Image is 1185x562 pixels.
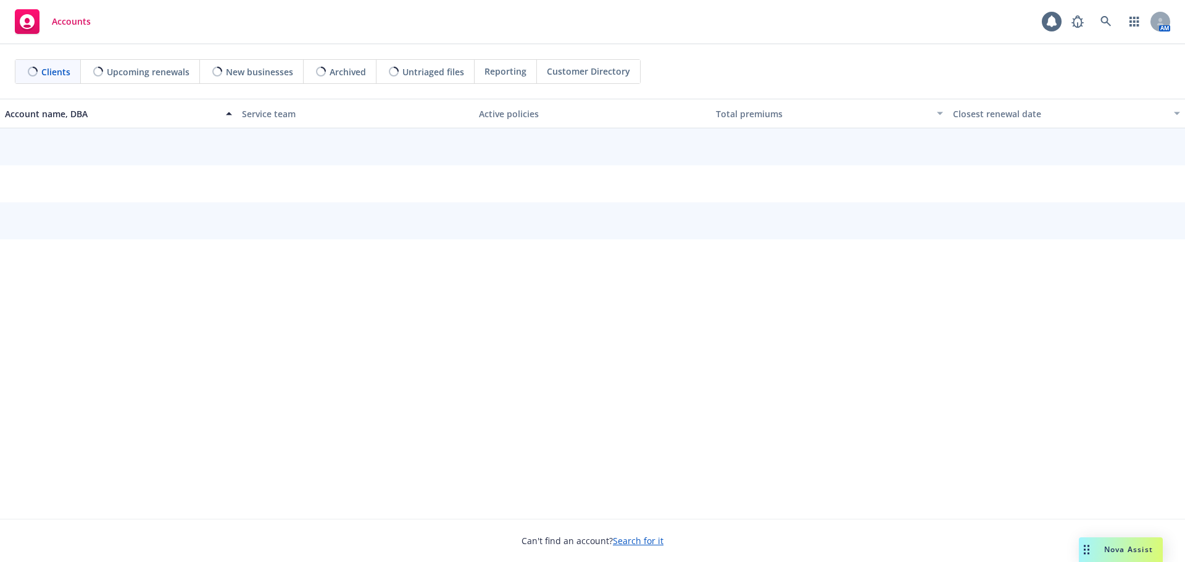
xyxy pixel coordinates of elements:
div: Total premiums [716,107,929,120]
a: Search [1094,9,1118,34]
span: Untriaged files [402,65,464,78]
span: Customer Directory [547,65,630,78]
button: Service team [237,99,474,128]
button: Nova Assist [1079,537,1163,562]
span: Accounts [52,17,91,27]
button: Closest renewal date [948,99,1185,128]
span: Archived [330,65,366,78]
div: Service team [242,107,469,120]
span: Can't find an account? [522,534,663,547]
a: Accounts [10,4,96,39]
a: Search for it [613,535,663,547]
span: Nova Assist [1104,544,1153,555]
div: Drag to move [1079,537,1094,562]
span: New businesses [226,65,293,78]
div: Closest renewal date [953,107,1166,120]
div: Account name, DBA [5,107,218,120]
span: Clients [41,65,70,78]
span: Reporting [484,65,526,78]
button: Active policies [474,99,711,128]
div: Active policies [479,107,706,120]
button: Total premiums [711,99,948,128]
a: Switch app [1122,9,1147,34]
span: Upcoming renewals [107,65,189,78]
a: Report a Bug [1065,9,1090,34]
